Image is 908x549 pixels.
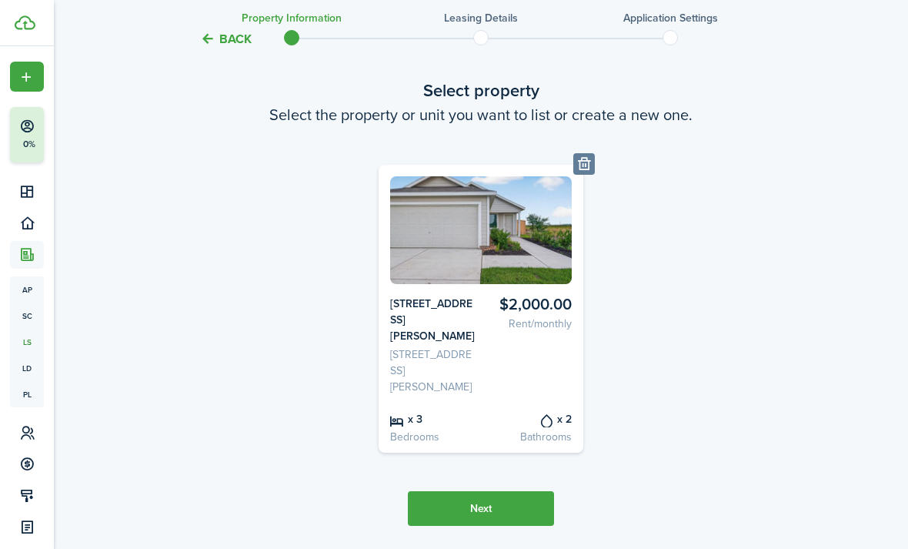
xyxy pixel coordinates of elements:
card-listing-description: Bathrooms [486,429,572,445]
card-listing-description: Rent/monthly [486,316,572,332]
button: Next [408,491,554,526]
card-listing-title: [STREET_ADDRESS][PERSON_NAME] [390,296,476,344]
card-listing-title: $2,000.00 [486,296,572,313]
a: ld [10,355,44,381]
button: Delete [573,153,595,175]
card-listing-description: [STREET_ADDRESS][PERSON_NAME] [390,346,476,395]
h3: Property information [242,10,342,26]
a: pl [10,381,44,407]
wizard-step-header-description: Select the property or unit you want to list or create a new one. [158,103,804,126]
card-listing-title: x 2 [486,410,572,427]
wizard-step-header-title: Select property [158,78,804,103]
button: Back [200,31,252,47]
card-listing-title: x 3 [390,410,476,427]
img: Listing avatar [390,176,573,284]
h3: Leasing details [444,10,518,26]
h3: Application settings [623,10,718,26]
button: Open menu [10,62,44,92]
card-listing-description: Bedrooms [390,429,476,445]
a: ls [10,329,44,355]
p: 0% [19,138,38,151]
a: ap [10,276,44,303]
button: 0% [10,107,138,162]
img: TenantCloud [15,15,35,30]
a: sc [10,303,44,329]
